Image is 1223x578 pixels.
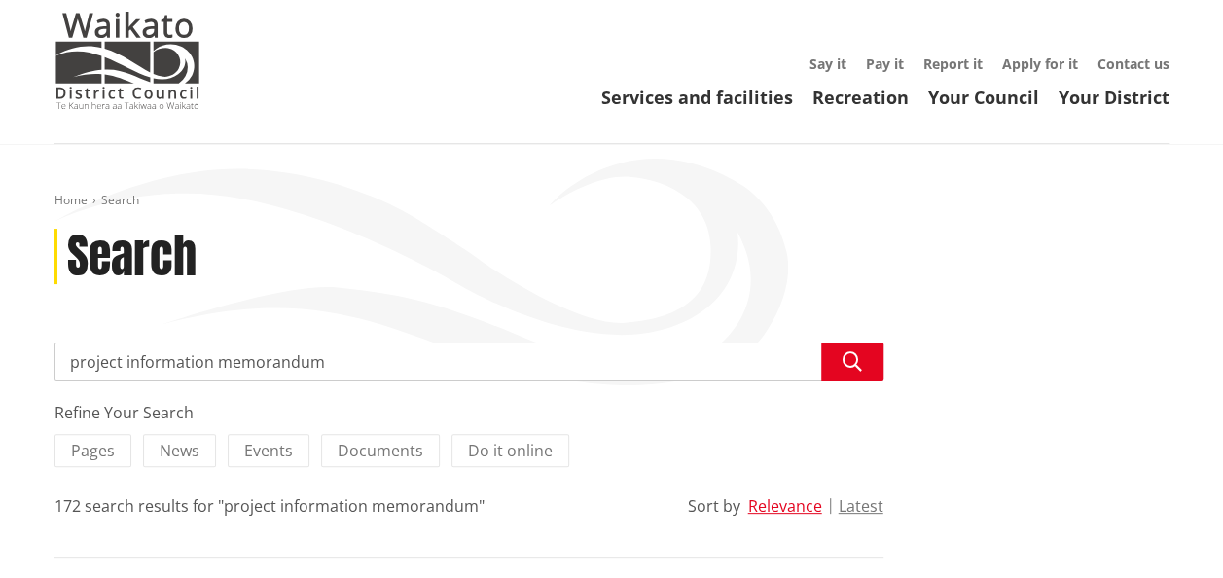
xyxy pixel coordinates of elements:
a: Your Council [928,86,1039,109]
a: Services and facilities [601,86,793,109]
button: Relevance [748,497,822,515]
iframe: Messenger Launcher [1133,496,1204,566]
div: 172 search results for "project information memorandum" [54,494,485,518]
div: Sort by [688,494,740,518]
span: News [160,440,199,461]
a: Say it [809,54,846,73]
a: Pay it [866,54,904,73]
a: Recreation [812,86,909,109]
a: Contact us [1097,54,1169,73]
span: Do it online [468,440,553,461]
button: Latest [839,497,883,515]
a: Home [54,192,88,208]
span: Pages [71,440,115,461]
span: Documents [338,440,423,461]
h1: Search [67,229,197,285]
a: Report it [923,54,983,73]
a: Apply for it [1002,54,1078,73]
img: Waikato District Council - Te Kaunihera aa Takiwaa o Waikato [54,12,200,109]
span: Search [101,192,139,208]
span: Events [244,440,293,461]
div: Refine Your Search [54,401,883,424]
input: Search input [54,343,883,381]
a: Your District [1059,86,1169,109]
nav: breadcrumb [54,193,1169,209]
